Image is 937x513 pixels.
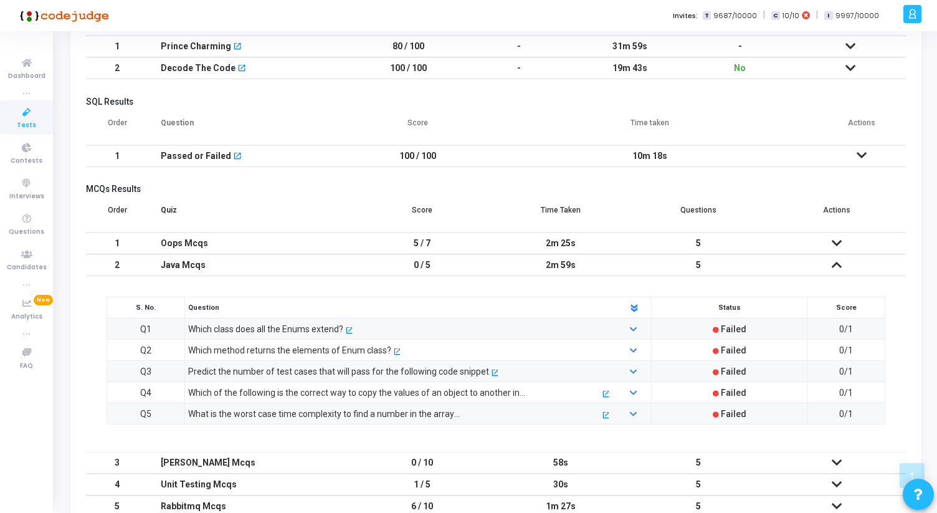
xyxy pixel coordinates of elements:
td: - [464,36,574,57]
span: 0/1 [839,367,853,376]
div: Java Mcqs [161,255,341,276]
span: 9687/10000 [713,11,757,21]
span: | [816,9,818,22]
img: logo [16,3,109,28]
td: 5 [630,452,768,474]
mat-icon: open_in_new [491,370,498,376]
span: | [763,9,765,22]
span: I [824,11,832,21]
span: 0/1 [839,388,853,398]
div: 2m 25s [504,233,617,254]
div: Prince Charming [161,36,231,57]
th: Score [807,297,885,319]
span: New [34,295,53,305]
td: 5 [630,254,768,276]
div: Oops Mcqs [161,233,341,254]
span: - [738,41,742,51]
span: Interviews [9,191,44,202]
td: 1 [86,145,148,167]
h5: MCQs Results [86,184,906,194]
td: - [464,57,574,79]
mat-icon: open_in_new [233,43,242,52]
th: Order [86,198,148,233]
div: 2m 59s [504,255,617,276]
td: 100 / 100 [353,57,464,79]
th: Status [652,297,807,319]
td: 31m 59s [574,36,685,57]
h5: SQL Results [86,97,906,107]
td: 5 / 7 [353,233,492,254]
td: 1 [86,36,148,57]
div: Which method returns the elements of Enum class? [188,343,391,357]
th: Actions [817,110,906,145]
span: 10/10 [782,11,799,21]
td: 19m 43s [574,57,685,79]
div: Which class does all the Enums extend? [188,322,343,336]
span: Failed [721,409,746,419]
th: Order [86,110,148,145]
span: Analytics [11,312,42,322]
span: 0/1 [839,409,853,419]
td: 0 / 5 [353,254,492,276]
td: Q4 [107,382,185,403]
span: 0/1 [839,345,853,355]
div: [PERSON_NAME] Mcqs [161,453,341,473]
td: 2 [86,57,148,79]
td: 5 [630,233,768,254]
span: FAQ [20,361,33,372]
th: Score [353,198,492,233]
th: Score [353,110,483,145]
div: Passed or Failed [161,146,231,166]
div: Predict the number of test cases that will pass for the following code snippet [188,365,489,378]
span: Failed [721,345,746,355]
span: T [703,11,711,21]
td: Q1 [107,319,185,340]
span: 0/1 [839,324,853,334]
td: 1 / 5 [353,474,492,496]
span: 9997/10000 [835,11,879,21]
th: Quiz [148,198,353,233]
td: Q3 [107,361,185,382]
th: Time Taken [492,198,630,233]
mat-icon: open_in_new [393,348,400,355]
td: 5 [630,474,768,496]
span: C [771,11,779,21]
td: Q2 [107,340,185,361]
td: 0 / 10 [353,452,492,474]
span: Failed [721,388,746,398]
label: Invites: [673,11,698,21]
div: 58s [504,453,617,473]
div: What is the worst case time complexity to find a number in the array [12,19,21,24,29,34,36,39,44,... [188,407,600,421]
div: Unit Testing Mcqs [161,474,341,495]
div: Question [182,301,614,315]
span: Questions [9,227,44,237]
td: 3 [86,452,148,474]
span: Tests [17,120,36,131]
div: Which of the following is the correct way to copy the values of an object to another in [GEOGRAPH... [188,386,600,400]
mat-icon: open_in_new [345,327,352,334]
mat-icon: open_in_new [602,412,609,419]
div: Decode The Code [161,58,235,79]
th: Questions [630,198,768,233]
td: 1 [86,233,148,254]
span: Contests [11,156,42,166]
mat-icon: open_in_new [602,391,609,398]
td: 2 [86,254,148,276]
th: Time taken [483,110,817,145]
th: Actions [768,198,906,233]
span: Candidates [7,262,47,273]
span: No [734,63,746,73]
th: S. No. [107,297,185,319]
span: Dashboard [8,71,45,82]
span: Failed [721,367,746,376]
td: 80 / 100 [353,36,464,57]
td: 4 [86,474,148,496]
th: Question [148,110,353,145]
td: 10m 18s [483,145,817,167]
mat-icon: open_in_new [237,65,246,74]
td: Q5 [107,403,185,424]
mat-icon: open_in_new [233,153,242,161]
td: 100 / 100 [353,145,483,167]
div: 30s [504,474,617,495]
span: Failed [721,324,746,334]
